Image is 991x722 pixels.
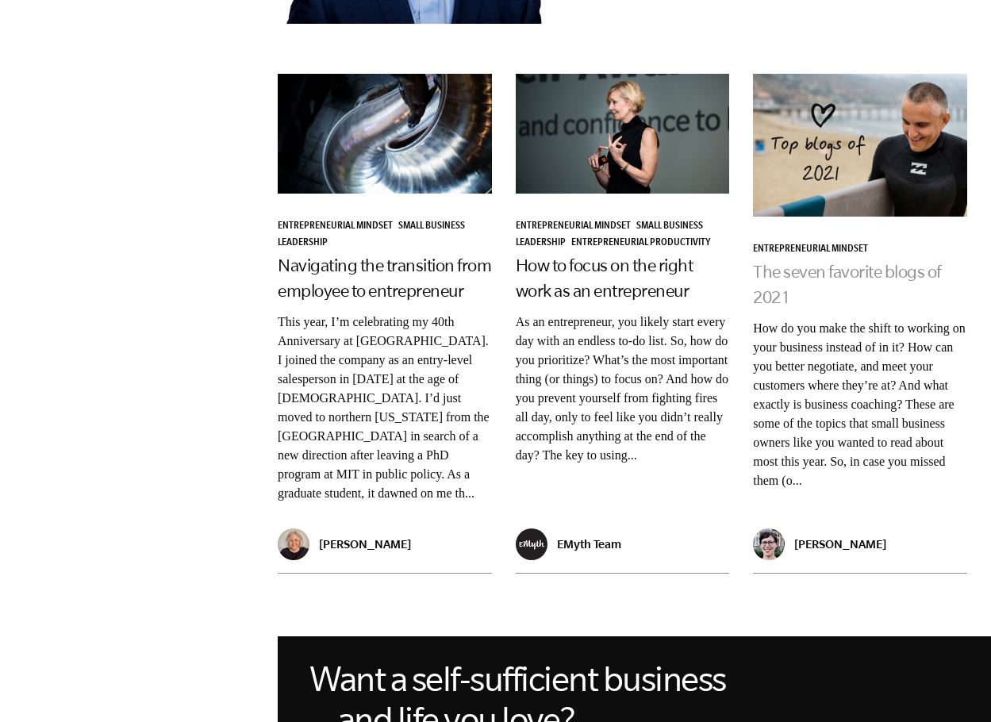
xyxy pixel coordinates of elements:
img: popular entrepreneur blogs 2021 [753,74,967,217]
a: Navigating the transition from employee to entrepreneur [278,255,491,300]
span: Entrepreneurial Mindset [753,244,868,255]
a: The seven favorite blogs of 2021 [753,262,941,306]
p: As an entrepreneur, you likely start every day with an endless to-do list. So, how do you priorit... [516,313,730,465]
p: How do you make the shift to working on your business instead of in it? How can you better negoti... [753,319,967,490]
p: [PERSON_NAME] [794,537,886,551]
a: How to focus on the right work as an entrepreneur [516,255,693,300]
p: [PERSON_NAME] [319,537,411,551]
a: Entrepreneurial Productivity [571,238,716,249]
p: This year, I’m celebrating my 40th Anniversary at [GEOGRAPHIC_DATA]. I joined the company as an e... [278,313,492,503]
div: Widget de chat [912,646,991,722]
span: Entrepreneurial Mindset [278,221,393,232]
iframe: Chat Widget [912,646,991,722]
img: make strategic choices as a business owner [516,74,730,194]
a: Small Business Leadership [516,221,703,249]
a: Entrepreneurial Mindset [278,221,398,232]
a: Entrepreneurial Mindset [753,244,874,255]
span: Entrepreneurial Productivity [571,238,711,249]
img: Ilene Frahm - EMyth [278,528,309,560]
a: Entrepreneurial Mindset [516,221,636,232]
span: Entrepreneurial Mindset [516,221,631,232]
img: Kirstin Fulton - EMyth [753,528,785,560]
p: EMyth Team [557,537,621,551]
img: EMyth Team - EMyth [516,528,547,560]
